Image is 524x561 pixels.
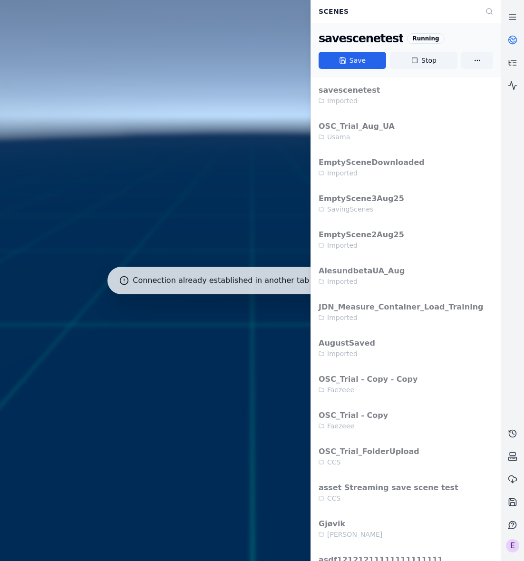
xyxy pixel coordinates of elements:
div: Running [407,33,444,44]
button: Select a workspace [501,536,524,555]
button: Stop [390,52,457,69]
div: savescenetest [319,31,403,46]
div: E [506,539,519,552]
div: Scenes [313,2,480,20]
button: Save [319,52,386,69]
